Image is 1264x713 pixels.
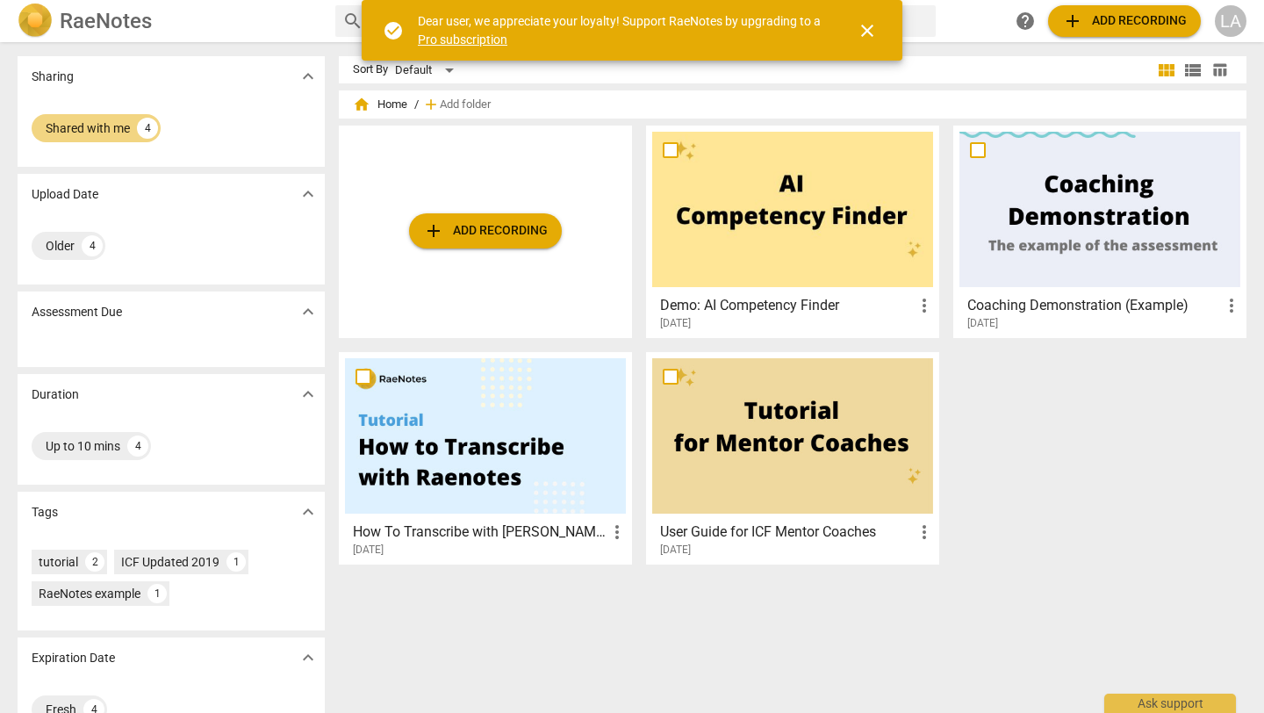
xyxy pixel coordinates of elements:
a: Coaching Demonstration (Example)[DATE] [959,132,1240,330]
div: 2 [85,552,104,572]
button: Show more [295,381,321,407]
span: more_vert [914,295,935,316]
button: Upload [1048,5,1201,37]
span: [DATE] [967,316,998,331]
a: User Guide for ICF Mentor Coaches[DATE] [652,358,933,557]
span: view_list [1182,60,1203,81]
div: 4 [137,118,158,139]
span: table_chart [1211,61,1228,78]
div: Sort By [353,63,388,76]
span: Add recording [1062,11,1187,32]
h3: User Guide for ICF Mentor Coaches [660,522,914,543]
p: Upload Date [32,185,98,204]
span: expand_more [298,384,319,405]
a: LogoRaeNotes [18,4,321,39]
span: [DATE] [353,543,384,558]
button: LA [1215,5,1246,37]
span: [DATE] [660,316,691,331]
div: 4 [82,235,103,256]
button: Show more [295,299,321,325]
h2: RaeNotes [60,9,152,33]
div: 1 [147,584,167,603]
a: Demo: AI Competency Finder[DATE] [652,132,933,330]
h3: How To Transcribe with RaeNotes [353,522,607,543]
div: Ask support [1104,694,1236,713]
span: close [857,20,878,41]
div: Dear user, we appreciate your loyalty! Support RaeNotes by upgrading to a [418,12,825,48]
span: home [353,96,370,113]
span: Add recording [423,220,548,241]
button: Show more [295,63,321,90]
span: add [422,96,440,113]
span: more_vert [1221,295,1242,316]
div: tutorial [39,553,78,571]
p: Tags [32,503,58,522]
p: Sharing [32,68,74,86]
span: expand_more [298,501,319,522]
span: expand_more [298,66,319,87]
h3: Coaching Demonstration (Example) [967,295,1221,316]
a: How To Transcribe with [PERSON_NAME][DATE] [345,358,626,557]
span: help [1015,11,1036,32]
img: Logo [18,4,53,39]
div: Default [395,56,460,84]
button: List view [1180,57,1206,83]
a: Pro subscription [418,32,507,47]
button: Close [846,10,888,52]
button: Upload [409,213,562,248]
span: search [342,11,363,32]
div: Shared with me [46,119,130,137]
span: expand_more [298,647,319,668]
div: ICF Updated 2019 [121,553,219,571]
span: check_circle [383,20,404,41]
a: Help [1009,5,1041,37]
span: add [1062,11,1083,32]
button: Tile view [1153,57,1180,83]
div: Up to 10 mins [46,437,120,455]
p: Assessment Due [32,303,122,321]
span: [DATE] [660,543,691,558]
span: / [414,98,419,112]
button: Show more [295,181,321,207]
span: more_vert [607,522,628,543]
button: Show more [295,645,321,671]
span: expand_more [298,301,319,322]
div: 1 [226,552,246,572]
div: RaeNotes example [39,585,140,602]
span: Add folder [440,98,491,112]
button: Table view [1206,57,1232,83]
h3: Demo: AI Competency Finder [660,295,914,316]
div: 4 [127,436,148,457]
span: add [423,220,444,241]
span: Home [353,96,407,113]
span: expand_more [298,184,319,205]
p: Expiration Date [32,649,115,667]
p: Duration [32,385,79,404]
div: Older [46,237,75,255]
button: Show more [295,499,321,525]
span: more_vert [914,522,935,543]
span: view_module [1156,60,1177,81]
